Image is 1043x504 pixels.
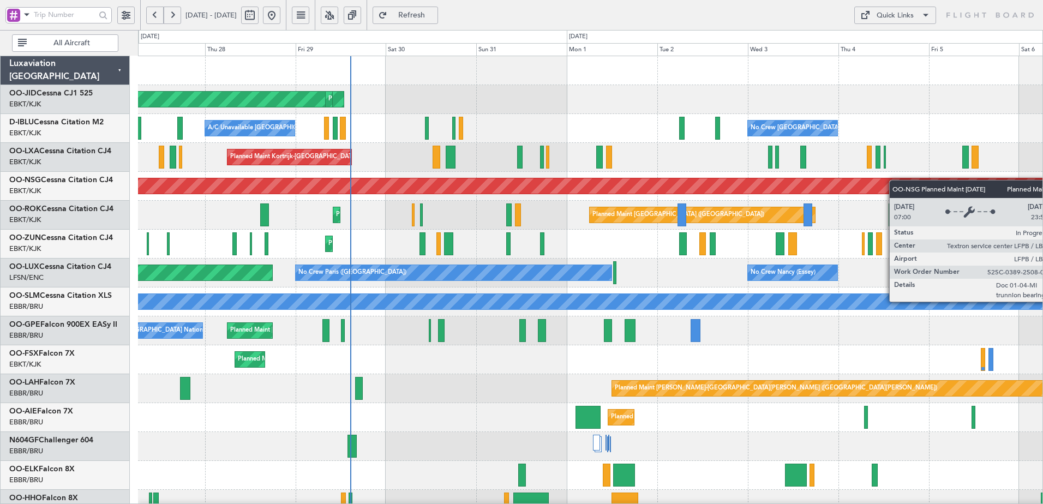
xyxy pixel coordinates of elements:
[141,32,159,41] div: [DATE]
[328,91,455,107] div: Planned Maint Kortrijk-[GEOGRAPHIC_DATA]
[208,120,382,136] div: A/C Unavailable [GEOGRAPHIC_DATA]-[GEOGRAPHIC_DATA]
[9,118,34,126] span: D-IBLU
[476,43,567,56] div: Sun 31
[328,236,455,252] div: Planned Maint Kortrijk-[GEOGRAPHIC_DATA]
[9,273,44,283] a: LFSN/ENC
[9,128,41,138] a: EBKT/KJK
[9,244,41,254] a: EBKT/KJK
[748,43,838,56] div: Wed 3
[9,321,117,328] a: OO-GPEFalcon 900EX EASy II
[205,43,296,56] div: Thu 28
[230,149,357,165] div: Planned Maint Kortrijk-[GEOGRAPHIC_DATA]
[9,436,93,444] a: N604GFChallenger 604
[9,465,75,473] a: OO-ELKFalcon 8X
[9,465,39,473] span: OO-ELK
[751,265,816,281] div: No Crew Nancy (Essey)
[9,89,37,97] span: OO-JID
[9,407,37,415] span: OO-AIE
[877,10,914,21] div: Quick Links
[9,205,113,213] a: OO-ROKCessna Citation CJ4
[9,118,104,126] a: D-IBLUCessna Citation M2
[9,292,40,299] span: OO-SLM
[9,494,42,502] span: OO-HHO
[9,359,41,369] a: EBKT/KJK
[9,379,75,386] a: OO-LAHFalcon 7X
[9,302,43,311] a: EBBR/BRU
[838,43,929,56] div: Thu 4
[386,43,476,56] div: Sat 30
[9,417,43,427] a: EBBR/BRU
[9,234,41,242] span: OO-ZUN
[298,265,406,281] div: No Crew Paris ([GEOGRAPHIC_DATA])
[9,350,39,357] span: OO-FSX
[854,7,936,24] button: Quick Links
[615,380,937,397] div: Planned Maint [PERSON_NAME]-[GEOGRAPHIC_DATA][PERSON_NAME] ([GEOGRAPHIC_DATA][PERSON_NAME])
[296,43,386,56] div: Fri 29
[611,409,783,425] div: Planned Maint [GEOGRAPHIC_DATA] ([GEOGRAPHIC_DATA])
[9,321,40,328] span: OO-GPE
[9,186,41,196] a: EBKT/KJK
[9,215,41,225] a: EBKT/KJK
[389,11,434,19] span: Refresh
[9,205,41,213] span: OO-ROK
[9,407,73,415] a: OO-AIEFalcon 7X
[751,120,933,136] div: No Crew [GEOGRAPHIC_DATA] ([GEOGRAPHIC_DATA] National)
[115,43,205,56] div: Wed 27
[238,351,365,368] div: Planned Maint Kortrijk-[GEOGRAPHIC_DATA]
[9,436,39,444] span: N604GF
[9,147,111,155] a: OO-LXACessna Citation CJ4
[9,176,41,184] span: OO-NSG
[9,350,75,357] a: OO-FSXFalcon 7X
[9,388,43,398] a: EBBR/BRU
[569,32,588,41] div: [DATE]
[9,157,41,167] a: EBKT/KJK
[567,43,657,56] div: Mon 1
[34,7,95,23] input: Trip Number
[9,176,113,184] a: OO-NSGCessna Citation CJ4
[9,263,111,271] a: OO-LUXCessna Citation CJ4
[185,10,237,20] span: [DATE] - [DATE]
[657,43,748,56] div: Tue 2
[9,234,113,242] a: OO-ZUNCessna Citation CJ4
[9,379,39,386] span: OO-LAH
[9,99,41,109] a: EBKT/KJK
[9,292,112,299] a: OO-SLMCessna Citation XLS
[29,39,115,47] span: All Aircraft
[9,494,78,502] a: OO-HHOFalcon 8X
[9,475,43,485] a: EBBR/BRU
[592,207,764,223] div: Planned Maint [GEOGRAPHIC_DATA] ([GEOGRAPHIC_DATA])
[230,322,428,339] div: Planned Maint [GEOGRAPHIC_DATA] ([GEOGRAPHIC_DATA] National)
[12,34,118,52] button: All Aircraft
[9,446,43,456] a: EBBR/BRU
[929,43,1020,56] div: Fri 5
[9,89,93,97] a: OO-JIDCessna CJ1 525
[336,207,463,223] div: Planned Maint Kortrijk-[GEOGRAPHIC_DATA]
[9,331,43,340] a: EBBR/BRU
[373,7,438,24] button: Refresh
[9,263,39,271] span: OO-LUX
[9,147,39,155] span: OO-LXA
